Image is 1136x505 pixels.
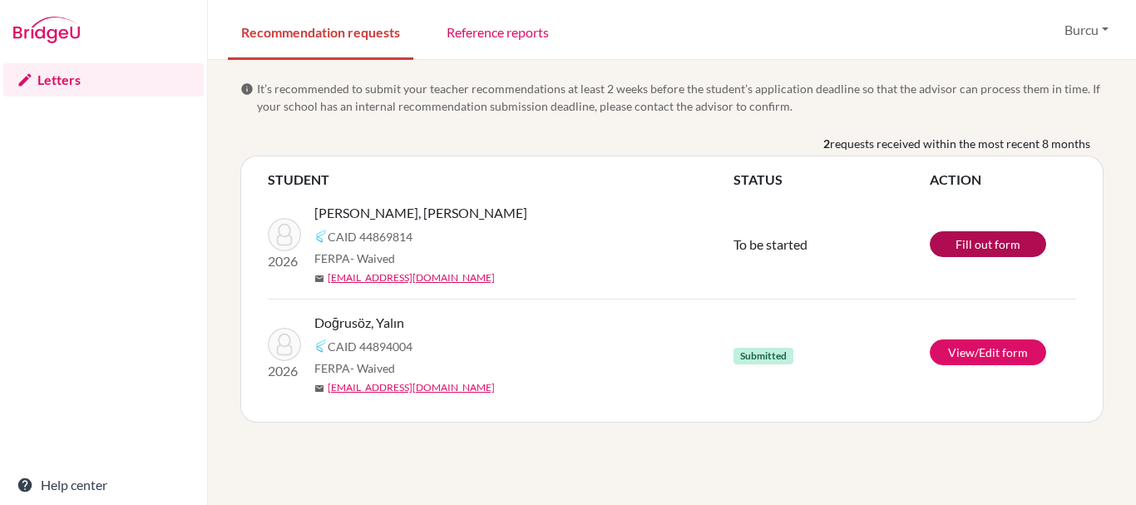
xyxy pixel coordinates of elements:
[350,251,395,265] span: - Waived
[733,170,930,190] th: STATUS
[13,17,80,43] img: Bridge-U
[314,274,324,284] span: mail
[314,384,324,394] span: mail
[733,348,793,364] span: Submitted
[350,361,395,375] span: - Waived
[433,2,562,60] a: Reference reports
[328,228,412,245] span: CAID 44869814
[328,270,495,285] a: [EMAIL_ADDRESS][DOMAIN_NAME]
[314,313,404,333] span: Doğrusöz, Yalın
[830,135,1090,152] span: requests received within the most recent 8 months
[733,236,808,252] span: To be started
[3,468,204,502] a: Help center
[328,338,412,355] span: CAID 44894004
[257,80,1104,115] span: It’s recommended to submit your teacher recommendations at least 2 weeks before the student’s app...
[328,380,495,395] a: [EMAIL_ADDRESS][DOMAIN_NAME]
[268,251,301,271] p: 2026
[930,231,1046,257] a: Fill out form
[268,328,301,361] img: Doğrusöz, Yalın
[930,339,1046,365] a: View/Edit form
[3,63,204,97] a: Letters
[314,230,328,243] img: Common App logo
[314,359,395,377] span: FERPA
[314,339,328,353] img: Common App logo
[240,82,254,96] span: info
[268,361,301,381] p: 2026
[930,170,1076,190] th: ACTION
[314,203,527,223] span: [PERSON_NAME], [PERSON_NAME]
[268,170,733,190] th: STUDENT
[1057,14,1116,46] button: Burcu
[268,218,301,251] img: Alpman, Kaan Alp
[823,135,830,152] b: 2
[314,250,395,267] span: FERPA
[228,2,413,60] a: Recommendation requests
